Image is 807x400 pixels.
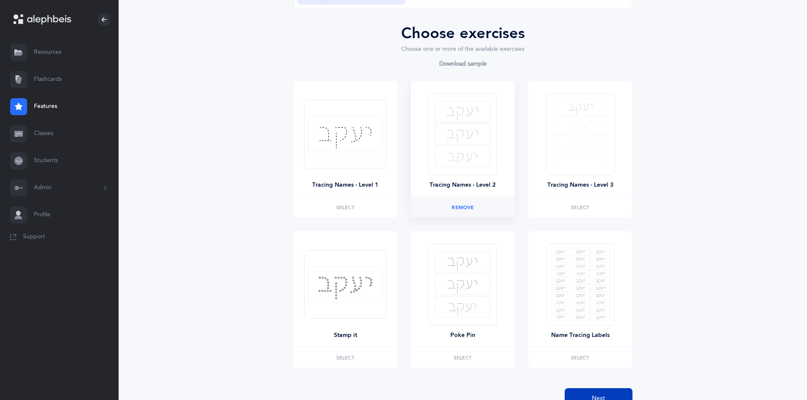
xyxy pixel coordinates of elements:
span: Select [571,355,589,360]
span: Select [336,205,355,210]
div: Poke Pin [450,331,475,340]
div: Stamp it [334,331,357,340]
img: tracing-names-level-3.svg [552,99,608,169]
div: Tracing Names - Level 3 [547,181,613,190]
img: stamp-it.svg [308,267,382,302]
span: Support [23,233,45,241]
span: Remove [452,205,474,210]
div: Choose exercises [294,22,632,45]
div: Tracing Names - Level 2 [430,181,496,190]
span: Select [454,355,472,360]
img: tracing-names-level-2.svg [435,101,491,167]
a: Download sample [439,61,487,71]
div: Name Tracing Labels [551,331,610,340]
span: Select [336,355,355,360]
img: name-tracing-labels.svg [551,248,610,321]
img: poke-pin.svg [435,251,491,317]
div: Tracing Names - Level 1 [312,181,378,190]
span: Select [571,205,589,210]
img: tracing-names-level-1.svg [308,116,382,152]
iframe: Drift Widget Chat Controller [765,358,797,390]
div: Choose one or more of the available exercises [294,45,632,54]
